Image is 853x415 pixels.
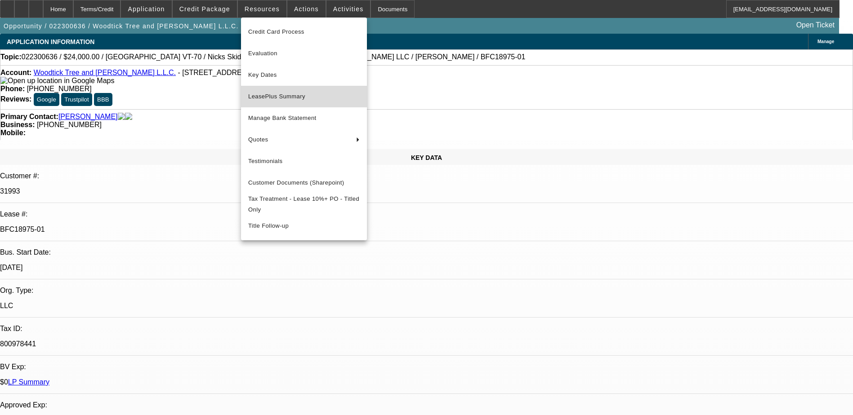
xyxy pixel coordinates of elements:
[248,91,360,102] span: LeasePlus Summary
[248,194,360,215] span: Tax Treatment - Lease 10%+ PO - Titled Only
[248,156,360,167] span: Testimonials
[248,70,360,80] span: Key Dates
[248,177,360,188] span: Customer Documents (Sharepoint)
[248,221,360,231] span: Title Follow-up
[248,48,360,59] span: Evaluation
[248,113,360,124] span: Manage Bank Statement
[248,26,360,37] span: Credit Card Process
[248,134,349,145] span: Quotes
